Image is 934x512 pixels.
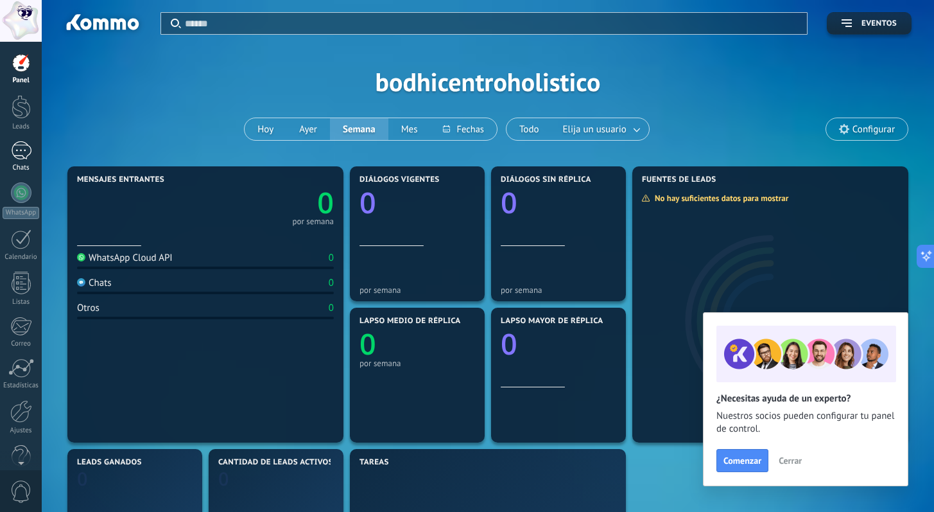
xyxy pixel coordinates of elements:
button: Semana [330,118,388,140]
span: Lapso medio de réplica [359,317,461,326]
div: Estadísticas [3,382,40,390]
div: Leads [3,123,40,131]
button: Hoy [245,118,286,140]
text: 0 [359,324,376,364]
div: por semana [501,285,616,295]
div: WhatsApp [3,207,39,219]
h2: ¿Necesitas ayuda de un experto? [716,393,895,405]
div: 0 [329,302,334,314]
text: 0 [359,183,376,222]
div: Listas [3,298,40,306]
img: WhatsApp Cloud API [77,253,85,261]
button: Cerrar [773,451,808,470]
div: por semana [359,285,475,295]
button: Todo [506,118,552,140]
span: Nuestros socios pueden configurar tu panel de control. [716,410,895,436]
span: Diálogos sin réplica [501,175,591,184]
div: WhatsApp Cloud API [77,252,173,264]
span: Leads ganados [77,458,142,467]
button: Ayer [286,118,330,140]
div: por semana [292,218,334,225]
button: Fechas [430,118,496,140]
span: Eventos [861,19,897,28]
span: Comenzar [723,456,761,465]
span: Elija un usuario [560,121,629,138]
button: Eventos [827,12,912,35]
div: No hay suficientes datos para mostrar [641,193,797,204]
div: 0 [329,277,334,289]
text: 0 [77,466,88,491]
button: Mes [388,118,431,140]
text: 0 [218,466,229,491]
div: Chats [77,277,112,289]
div: Otros [77,302,99,314]
a: 0 [205,183,334,222]
button: Elija un usuario [552,118,649,140]
span: Fuentes de leads [642,175,716,184]
div: por semana [359,358,475,368]
span: Configurar [852,124,895,135]
div: Panel [3,76,40,85]
span: Tareas [359,458,389,467]
div: Correo [3,340,40,348]
text: 0 [501,183,517,222]
span: Cerrar [779,456,802,465]
button: Comenzar [716,449,768,472]
text: 0 [317,183,334,222]
div: Calendario [3,253,40,261]
span: Diálogos vigentes [359,175,440,184]
text: 0 [501,324,517,364]
div: 0 [329,252,334,264]
span: Lapso mayor de réplica [501,317,603,326]
span: Cantidad de leads activos [218,458,333,467]
div: Chats [3,164,40,172]
img: Chats [77,278,85,287]
span: Mensajes entrantes [77,175,164,184]
div: Ajustes [3,427,40,435]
